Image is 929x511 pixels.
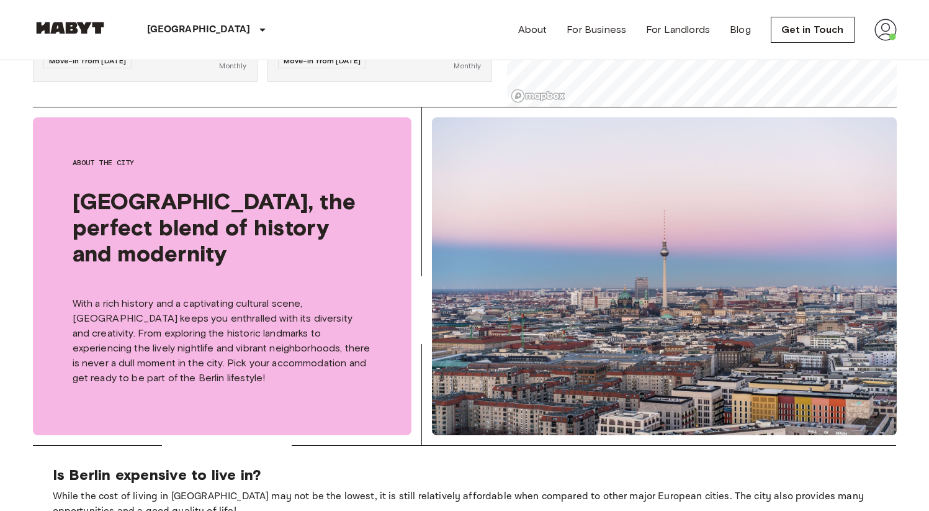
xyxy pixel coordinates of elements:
[511,89,565,103] a: Mapbox logo
[646,22,710,37] a: For Landlords
[147,22,251,37] p: [GEOGRAPHIC_DATA]
[771,17,855,43] a: Get in Touch
[432,117,897,435] img: Berlin, the perfect blend of history and modernity
[730,22,751,37] a: Blog
[217,49,247,60] span: €750
[454,60,481,71] span: Monthly
[53,466,877,484] p: Is Berlin expensive to live in?
[284,56,361,65] span: Move-in from [DATE]
[518,22,547,37] a: About
[874,19,897,41] img: avatar
[73,188,372,266] span: [GEOGRAPHIC_DATA], the perfect blend of history and modernity
[33,22,107,34] img: Habyt
[73,296,372,386] p: With a rich history and a captivating cultural scene, [GEOGRAPHIC_DATA] keeps you enthralled with...
[219,60,246,71] span: Monthly
[73,157,372,168] span: About the city
[49,56,127,65] span: Move-in from [DATE]
[567,22,626,37] a: For Business
[452,49,482,60] span: €720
